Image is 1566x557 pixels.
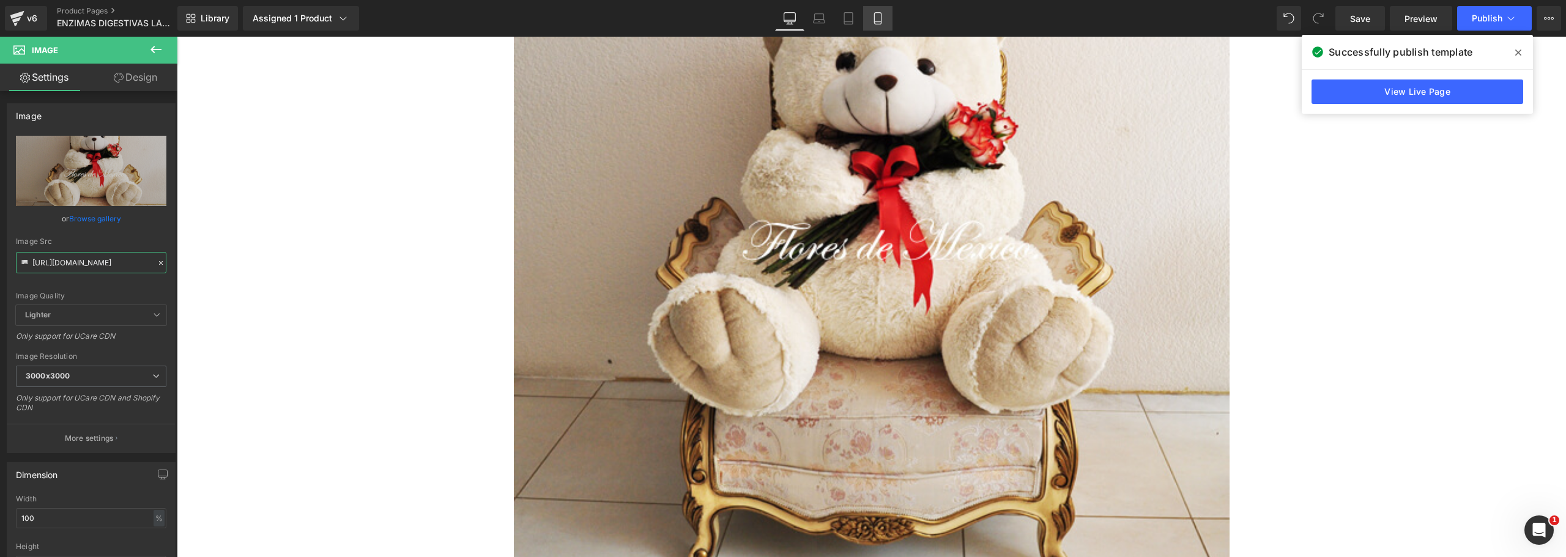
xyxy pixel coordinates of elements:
[253,12,349,24] div: Assigned 1 Product
[154,510,165,526] div: %
[863,6,892,31] a: Mobile
[65,433,114,444] p: More settings
[1549,515,1559,525] span: 1
[1405,12,1438,25] span: Preview
[16,212,166,225] div: or
[25,310,51,319] b: Lighter
[91,64,180,91] a: Design
[16,542,166,551] div: Height
[177,6,238,31] a: New Library
[804,6,834,31] a: Laptop
[1472,13,1502,23] span: Publish
[7,424,175,452] button: More settings
[1537,6,1561,31] button: More
[16,463,58,480] div: Dimension
[201,13,229,24] span: Library
[834,6,863,31] a: Tablet
[1390,6,1452,31] a: Preview
[16,292,166,300] div: Image Quality
[1524,515,1554,545] iframe: Intercom live chat
[16,252,166,273] input: Link
[57,6,198,16] a: Product Pages
[16,495,166,503] div: Width
[26,371,70,380] b: 3000x3000
[24,10,40,26] div: v6
[16,104,42,121] div: Image
[1306,6,1330,31] button: Redo
[775,6,804,31] a: Desktop
[32,45,58,55] span: Image
[16,508,166,528] input: auto
[1312,79,1523,104] a: View Live Page
[1350,12,1370,25] span: Save
[16,352,166,361] div: Image Resolution
[1457,6,1532,31] button: Publish
[16,331,166,349] div: Only support for UCare CDN
[16,237,166,246] div: Image Src
[69,208,121,229] a: Browse gallery
[5,6,47,31] a: v6
[57,18,174,28] span: ENZIMAS DIGESTIVAS LANDING
[1329,45,1472,59] span: Successfully publish template
[1277,6,1301,31] button: Undo
[16,393,166,421] div: Only support for UCare CDN and Shopify CDN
